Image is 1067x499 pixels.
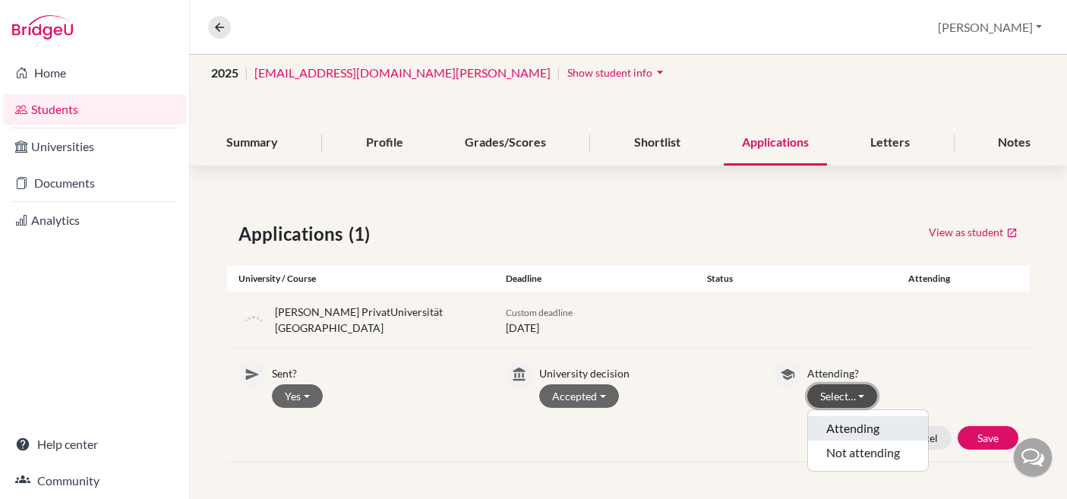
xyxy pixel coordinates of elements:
[238,305,269,335] img: default-university-logo-42dd438d0b49c2174d4c41c49dcd67eec2da6d16b3a2f6d5de70cc347232e317.png
[349,220,376,248] span: (1)
[807,409,929,472] div: Select…
[447,121,564,166] div: Grades/Scores
[652,65,668,80] i: arrow_drop_down
[3,205,186,235] a: Analytics
[227,272,494,286] div: University / Course
[3,94,186,125] a: Students
[808,441,928,465] button: Not attending
[245,64,248,82] span: |
[958,426,1018,450] button: Save
[807,361,1018,381] p: Attending?
[567,66,652,79] span: Show student info
[807,384,878,408] button: Select…
[3,58,186,88] a: Home
[567,61,668,84] button: Show student infoarrow_drop_down
[724,121,827,166] div: Applications
[557,64,560,82] span: |
[3,131,186,162] a: Universities
[35,11,66,24] span: Help
[211,64,238,82] span: 2025
[808,416,928,441] button: Attending
[348,121,421,166] div: Profile
[494,272,695,286] div: Deadline
[272,361,483,381] p: Sent?
[208,121,296,166] div: Summary
[616,121,699,166] div: Shortlist
[254,64,551,82] a: [EMAIL_ADDRESS][DOMAIN_NAME][PERSON_NAME]
[539,384,619,408] button: Accepted
[272,384,323,408] button: Yes
[238,220,349,248] span: Applications
[980,121,1049,166] div: Notes
[275,304,483,336] div: [PERSON_NAME] PrivatUniversität [GEOGRAPHIC_DATA]
[506,307,573,318] span: Custom deadline
[539,361,750,381] p: University decision
[931,13,1049,42] button: [PERSON_NAME]
[896,272,963,286] div: Attending
[3,168,186,198] a: Documents
[852,121,928,166] div: Letters
[928,220,1018,244] a: View as student
[3,466,186,496] a: Community
[12,15,73,39] img: Bridge-U
[494,304,695,336] div: [DATE]
[3,429,186,460] a: Help center
[696,272,896,286] div: Status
